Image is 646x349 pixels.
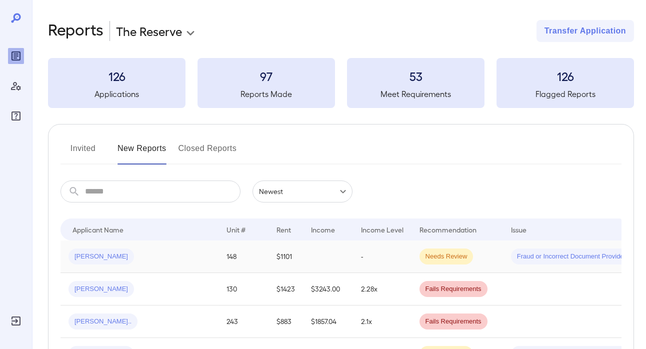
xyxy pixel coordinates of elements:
p: The Reserve [116,23,182,39]
div: Newest [252,180,352,202]
button: New Reports [117,140,166,164]
div: Applicant Name [72,223,123,235]
h5: Applications [48,88,185,100]
td: 243 [218,305,268,338]
td: 2.1x [353,305,411,338]
span: [PERSON_NAME] [68,284,134,294]
h2: Reports [48,20,103,42]
div: Log Out [8,313,24,329]
h3: 126 [496,68,634,84]
td: 130 [218,273,268,305]
button: Closed Reports [178,140,237,164]
div: Reports [8,48,24,64]
div: Unit # [226,223,245,235]
h5: Reports Made [197,88,335,100]
td: $1423 [268,273,303,305]
td: - [353,240,411,273]
span: Fails Requirements [419,284,487,294]
td: 148 [218,240,268,273]
div: Recommendation [419,223,476,235]
h3: 97 [197,68,335,84]
h3: 126 [48,68,185,84]
h3: 53 [347,68,484,84]
div: Manage Users [8,78,24,94]
td: $1857.04 [303,305,353,338]
button: Transfer Application [536,20,634,42]
div: FAQ [8,108,24,124]
span: Needs Review [419,252,473,261]
button: Invited [60,140,105,164]
div: Income Level [361,223,403,235]
summary: 126Applications97Reports Made53Meet Requirements126Flagged Reports [48,58,634,108]
td: 2.28x [353,273,411,305]
div: Rent [276,223,292,235]
span: [PERSON_NAME] [68,252,134,261]
h5: Flagged Reports [496,88,634,100]
td: $3243.00 [303,273,353,305]
span: Fraud or Incorrect Document Provided [511,252,633,261]
td: $1101 [268,240,303,273]
div: Income [311,223,335,235]
td: $883 [268,305,303,338]
div: Issue [511,223,527,235]
span: [PERSON_NAME].. [68,317,137,326]
span: Fails Requirements [419,317,487,326]
h5: Meet Requirements [347,88,484,100]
